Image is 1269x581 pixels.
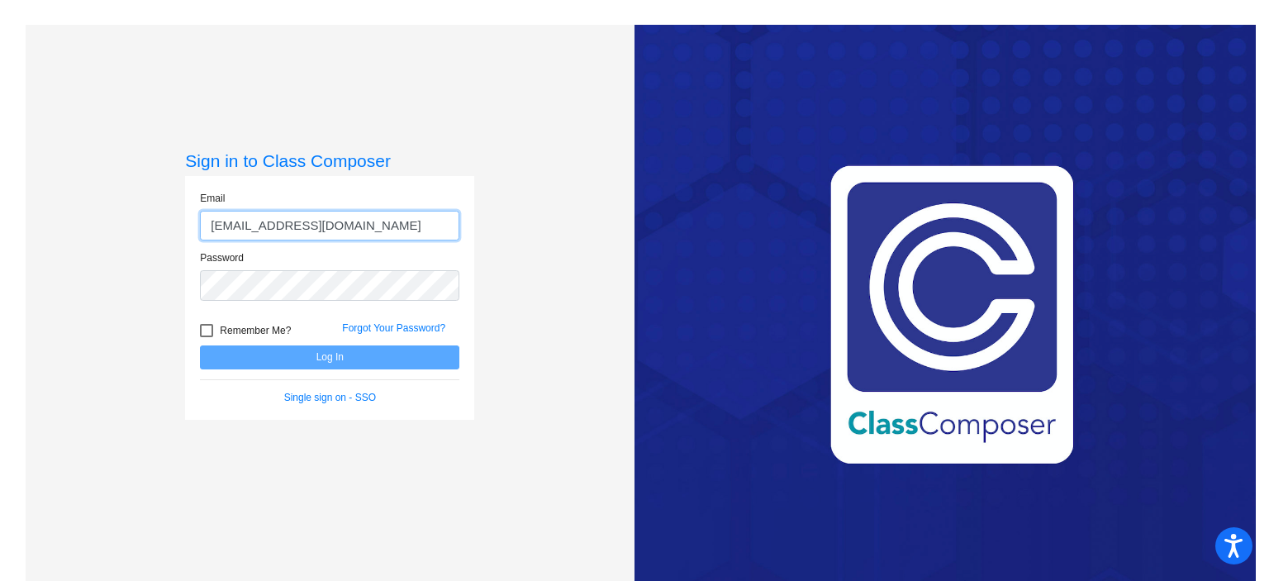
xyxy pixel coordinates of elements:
[200,250,244,265] label: Password
[220,321,291,341] span: Remember Me?
[185,150,474,171] h3: Sign in to Class Composer
[200,345,459,369] button: Log In
[284,392,376,403] a: Single sign on - SSO
[342,322,445,334] a: Forgot Your Password?
[200,191,225,206] label: Email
